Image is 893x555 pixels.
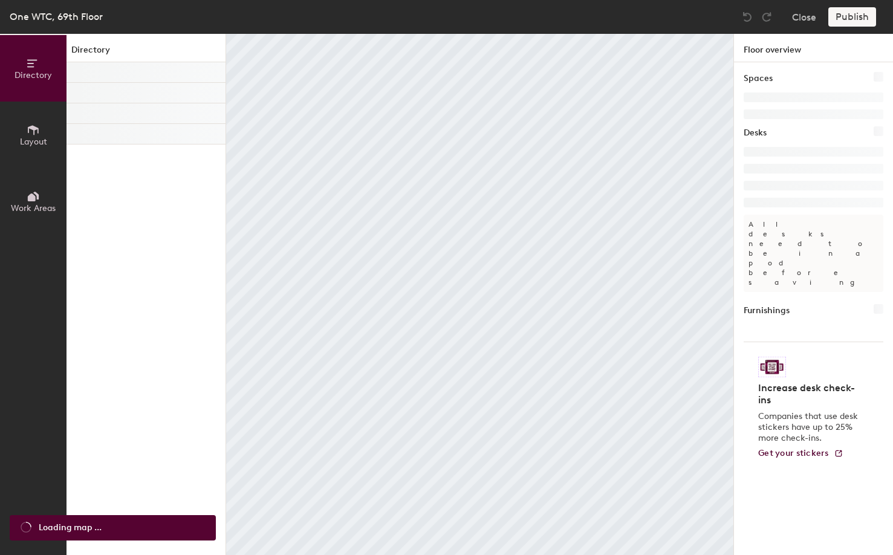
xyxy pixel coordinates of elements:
[744,304,790,317] h1: Furnishings
[15,70,52,80] span: Directory
[11,203,56,213] span: Work Areas
[758,382,862,406] h4: Increase desk check-ins
[744,215,883,292] p: All desks need to be in a pod before saving
[758,449,843,459] a: Get your stickers
[758,448,829,458] span: Get your stickers
[741,11,753,23] img: Undo
[744,126,767,140] h1: Desks
[10,9,103,24] div: One WTC, 69th Floor
[744,72,773,85] h1: Spaces
[792,7,816,27] button: Close
[734,34,893,62] h1: Floor overview
[226,34,733,555] canvas: Map
[39,521,102,534] span: Loading map ...
[758,357,786,377] img: Sticker logo
[20,137,47,147] span: Layout
[761,11,773,23] img: Redo
[67,44,226,62] h1: Directory
[758,411,862,444] p: Companies that use desk stickers have up to 25% more check-ins.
